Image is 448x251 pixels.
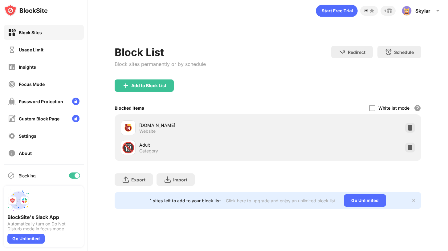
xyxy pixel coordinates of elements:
div: animation [316,5,358,17]
div: Usage Limit [19,47,43,52]
div: Block Sites [19,30,42,35]
div: About [19,151,32,156]
div: Block sites permanently or by schedule [115,61,206,67]
div: Blocked Items [115,105,144,111]
div: Go Unlimited [344,194,386,207]
div: Custom Block Page [19,116,59,121]
img: ACg8ocKoKkmJ6ZMIlctqof-2w1W1GiJqyO1MapNgJhWtWpGnhixLY3Q=s96-c [402,6,412,16]
img: insights-off.svg [8,63,16,71]
div: 1 sites left to add to your block list. [150,198,222,203]
img: reward-small.svg [386,7,393,14]
div: [DOMAIN_NAME] [139,122,268,128]
img: block-on.svg [8,29,16,36]
div: Automatically turn on Do Not Disturb mode in focus mode [7,221,80,231]
img: settings-off.svg [8,132,16,140]
img: x-button.svg [411,198,416,203]
div: Skylar [415,8,430,14]
img: time-usage-off.svg [8,46,16,54]
div: Schedule [394,50,414,55]
div: Import [173,177,187,182]
div: 🔞 [122,141,135,154]
div: Insights [19,64,36,70]
div: Blocking [18,173,36,178]
div: Focus Mode [19,82,45,87]
img: focus-off.svg [8,80,16,88]
img: logo-blocksite.svg [4,4,48,17]
div: 25 [364,9,368,13]
img: lock-menu.svg [72,115,79,122]
div: Add to Block List [131,83,166,88]
div: Category [139,148,158,154]
img: about-off.svg [8,149,16,157]
img: blocking-icon.svg [7,172,15,179]
div: Website [139,128,156,134]
div: Export [131,177,145,182]
img: push-slack.svg [7,189,30,212]
img: favicons [124,124,132,132]
img: points-small.svg [368,7,376,14]
div: Go Unlimited [7,234,45,244]
div: Whitelist mode [378,105,409,111]
img: customize-block-page-off.svg [8,115,16,123]
img: password-protection-off.svg [8,98,16,105]
div: Password Protection [19,99,63,104]
div: Settings [19,133,36,139]
div: Redirect [348,50,365,55]
img: lock-menu.svg [72,98,79,105]
div: BlockSite's Slack App [7,214,80,220]
div: Click here to upgrade and enjoy an unlimited block list. [226,198,336,203]
div: Block List [115,46,206,59]
div: Adult [139,142,268,148]
div: 1 [384,9,386,13]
